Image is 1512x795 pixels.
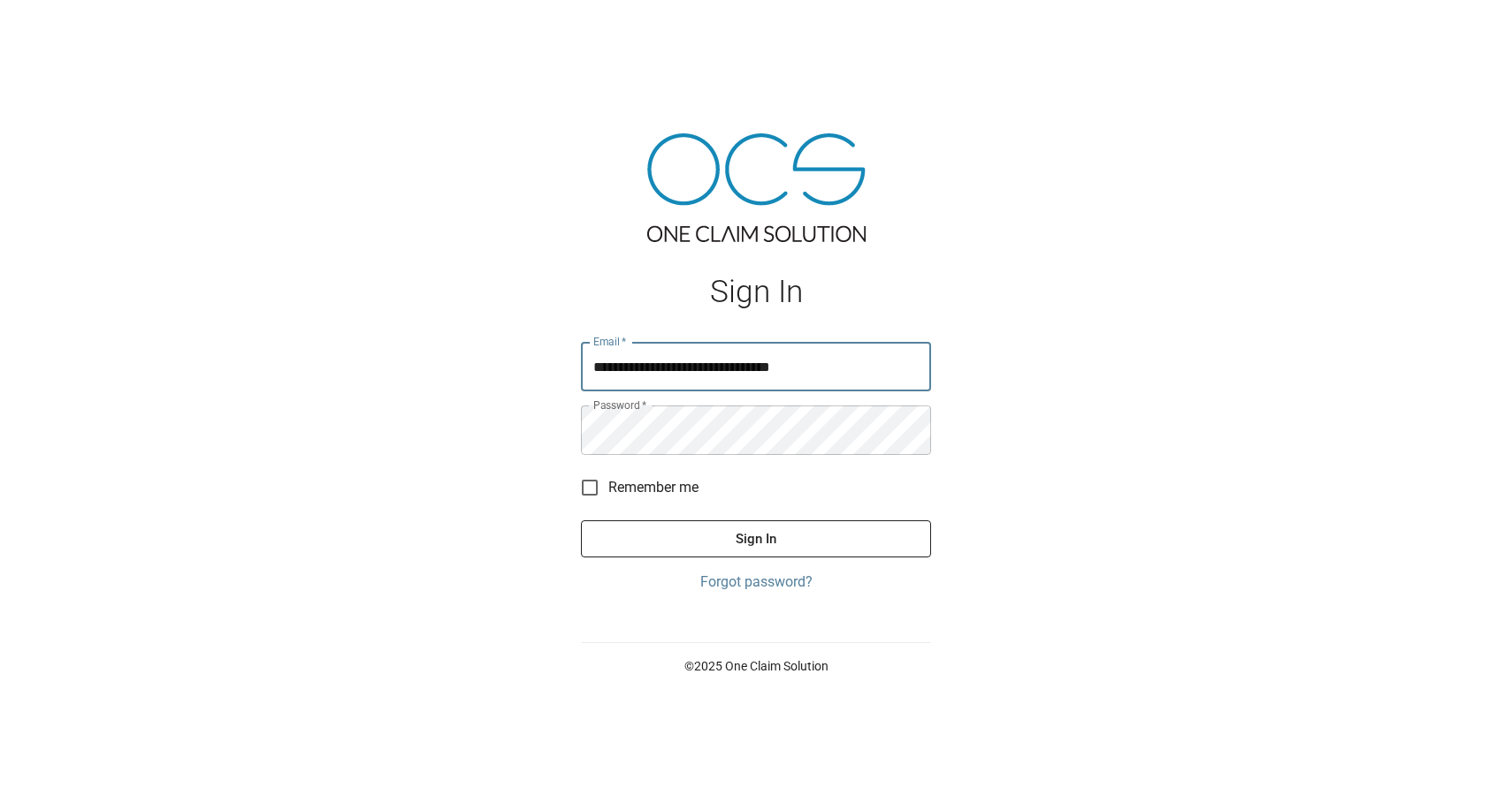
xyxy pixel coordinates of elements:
[593,397,646,413] label: Password
[593,334,627,349] label: Email
[581,274,931,310] h1: Sign In
[21,11,92,46] img: ocs-logo-white-transparent.png
[581,520,931,557] button: Sign In
[581,572,931,593] a: Forgot password?
[647,133,866,242] img: ocs-logo-tra.png
[608,477,699,498] span: Remember me
[581,657,931,675] p: © 2025 One Claim Solution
